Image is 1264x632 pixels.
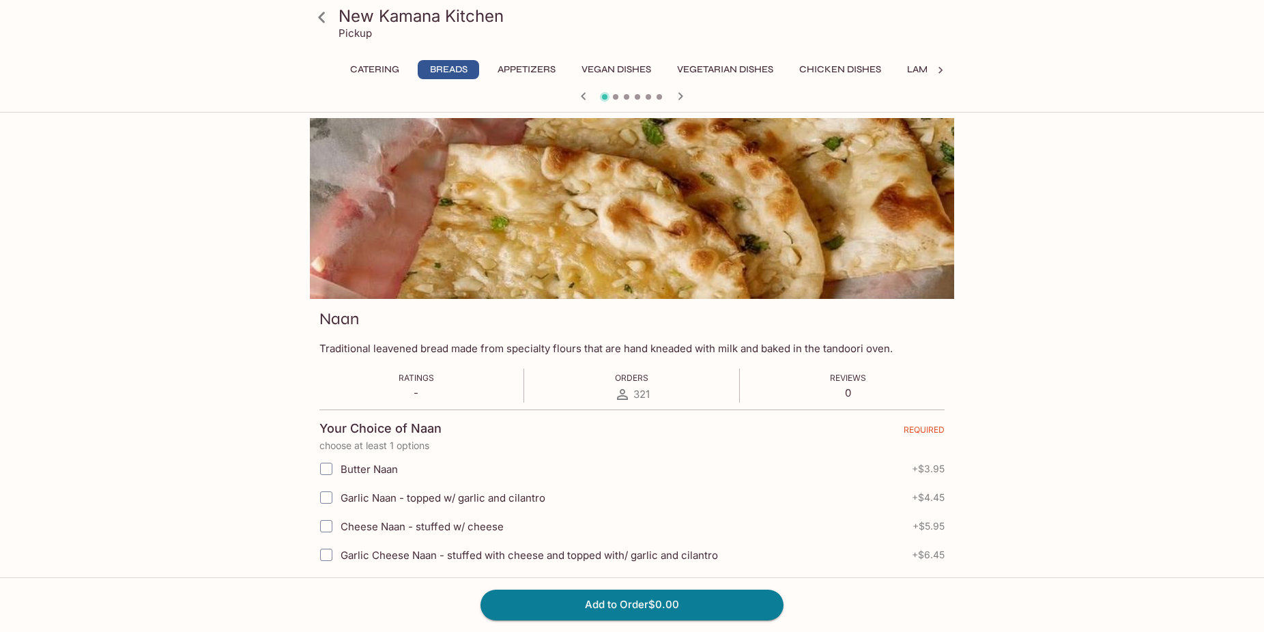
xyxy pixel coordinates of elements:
button: Catering [343,60,407,79]
h3: New Kamana Kitchen [339,5,949,27]
p: - [399,386,434,399]
span: + $3.95 [912,463,945,474]
button: Chicken Dishes [792,60,889,79]
span: Garlic Naan - topped w/ garlic and cilantro [341,491,545,504]
span: Orders [615,373,648,383]
span: Reviews [830,373,866,383]
button: Vegetarian Dishes [670,60,781,79]
p: choose at least 1 options [319,440,945,451]
button: Breads [418,60,479,79]
span: + $6.45 [912,549,945,560]
button: Vegan Dishes [574,60,659,79]
div: Naan [310,118,954,299]
h3: Naan [319,308,359,330]
button: Lamb Dishes [900,60,977,79]
p: Traditional leavened bread made from specialty flours that are hand kneaded with milk and baked i... [319,342,945,355]
span: + $4.45 [912,492,945,503]
p: Pickup [339,27,372,40]
span: Butter Naan [341,463,398,476]
button: Appetizers [490,60,563,79]
span: 321 [633,388,650,401]
span: Cheese Naan - stuffed w/ cheese [341,520,504,533]
p: 0 [830,386,866,399]
span: Ratings [399,373,434,383]
button: Add to Order$0.00 [480,590,784,620]
span: + $5.95 [913,521,945,532]
h4: Your Choice of Naan [319,421,442,436]
span: REQUIRED [904,425,945,440]
span: Garlic Cheese Naan - stuffed with cheese and topped with/ garlic and cilantro [341,549,718,562]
